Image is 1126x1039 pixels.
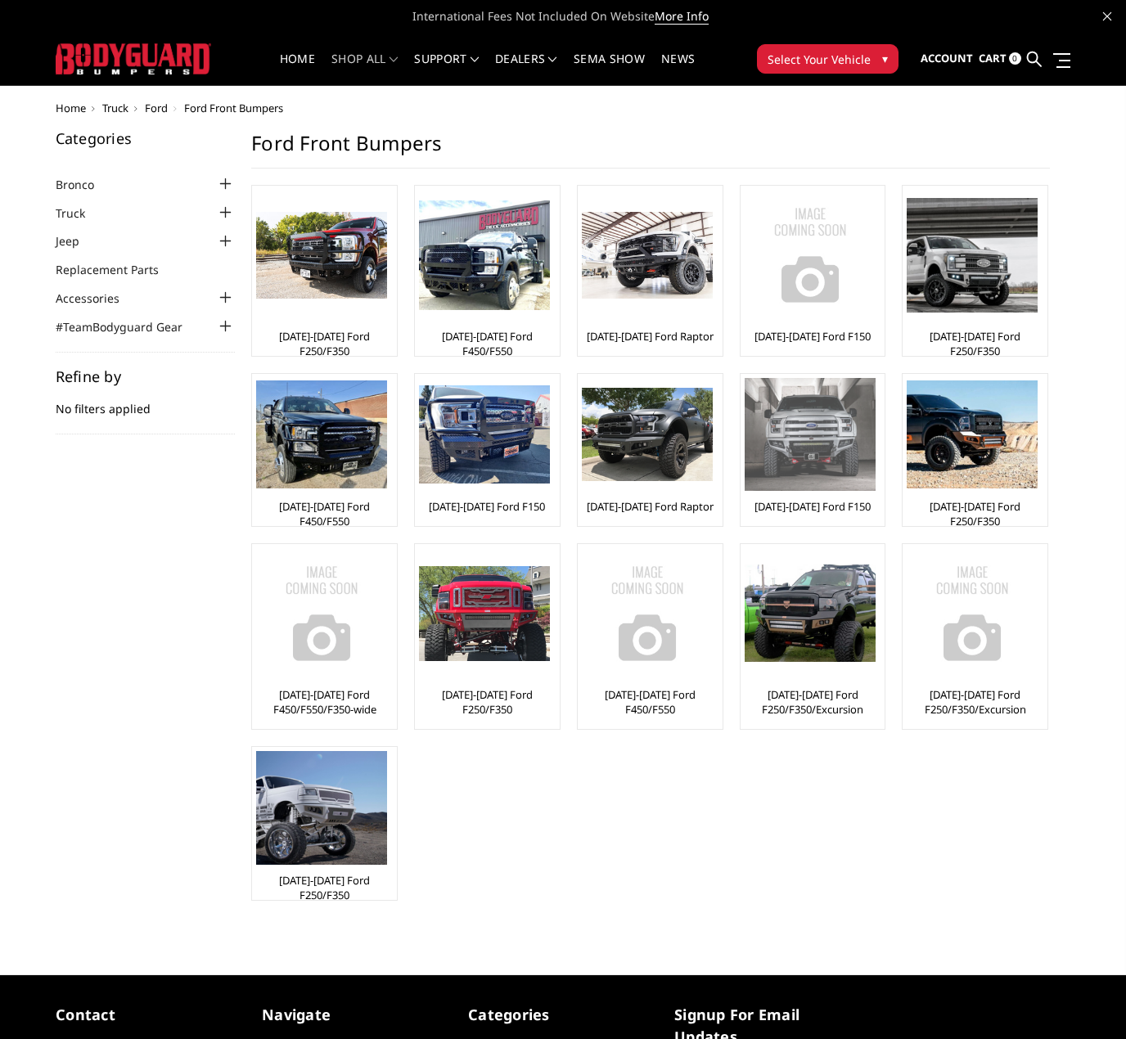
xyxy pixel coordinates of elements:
[56,131,236,146] h5: Categories
[921,51,973,65] span: Account
[979,37,1021,81] a: Cart 0
[907,548,1043,679] a: No Image
[256,329,393,358] a: [DATE]-[DATE] Ford F250/F350
[56,205,106,222] a: Truck
[495,53,557,85] a: Dealers
[655,8,709,25] a: More Info
[882,50,888,67] span: ▾
[256,548,387,679] img: No Image
[56,261,179,278] a: Replacement Parts
[56,101,86,115] a: Home
[745,687,881,717] a: [DATE]-[DATE] Ford F250/F350/Excursion
[587,499,714,514] a: [DATE]-[DATE] Ford Raptor
[56,318,203,335] a: #TeamBodyguard Gear
[56,369,236,434] div: No filters applied
[661,53,695,85] a: News
[56,290,140,307] a: Accessories
[582,548,718,679] a: No Image
[419,329,556,358] a: [DATE]-[DATE] Ford F450/F550
[574,53,645,85] a: SEMA Show
[587,329,714,344] a: [DATE]-[DATE] Ford Raptor
[251,131,1050,169] h1: Ford Front Bumpers
[256,548,393,679] a: No Image
[262,1004,452,1026] h5: Navigate
[56,369,236,384] h5: Refine by
[979,51,1007,65] span: Cart
[280,53,315,85] a: Home
[256,499,393,528] a: [DATE]-[DATE] Ford F450/F550
[754,499,871,514] a: [DATE]-[DATE] Ford F150
[1009,52,1021,65] span: 0
[907,687,1043,717] a: [DATE]-[DATE] Ford F250/F350/Excursion
[768,51,871,68] span: Select Your Vehicle
[921,37,973,81] a: Account
[582,687,718,717] a: [DATE]-[DATE] Ford F450/F550
[145,101,168,115] a: Ford
[745,190,881,321] a: No Image
[56,1004,245,1026] h5: contact
[907,499,1043,528] a: [DATE]-[DATE] Ford F250/F350
[907,329,1043,358] a: [DATE]-[DATE] Ford F250/F350
[56,43,211,74] img: BODYGUARD BUMPERS
[414,53,479,85] a: Support
[331,53,398,85] a: shop all
[56,232,100,250] a: Jeep
[102,101,128,115] a: Truck
[256,687,393,717] a: [DATE]-[DATE] Ford F450/F550/F350-wide
[56,176,115,193] a: Bronco
[419,687,556,717] a: [DATE]-[DATE] Ford F250/F350
[582,548,713,679] img: No Image
[907,548,1038,679] img: No Image
[429,499,545,514] a: [DATE]-[DATE] Ford F150
[256,873,393,902] a: [DATE]-[DATE] Ford F250/F350
[184,101,283,115] span: Ford Front Bumpers
[757,44,899,74] button: Select Your Vehicle
[745,190,876,321] img: No Image
[754,329,871,344] a: [DATE]-[DATE] Ford F150
[468,1004,658,1026] h5: Categories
